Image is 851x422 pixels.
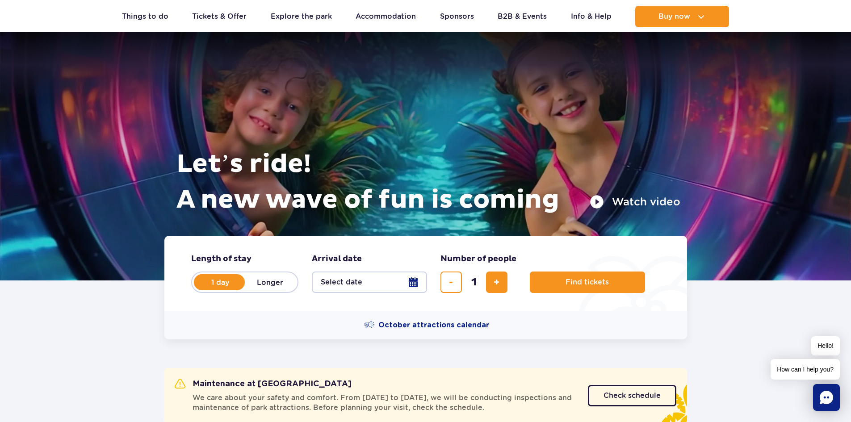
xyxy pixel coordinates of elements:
[486,272,507,293] button: add ticket
[771,359,840,380] span: How can I help you?
[164,236,687,311] form: Planning your visit to Park of Poland
[635,6,729,27] button: Buy now
[378,320,489,330] span: October attractions calendar
[811,336,840,355] span: Hello!
[312,272,427,293] button: Select date
[122,6,168,27] a: Things to do
[813,384,840,411] div: Chat
[463,272,485,293] input: number of tickets
[440,254,516,264] span: Number of people
[440,272,462,293] button: remove ticket
[176,146,680,218] h1: Let’s ride! A new wave of fun is coming
[604,392,661,399] span: Check schedule
[175,379,352,389] h2: Maintenance at [GEOGRAPHIC_DATA]
[498,6,547,27] a: B2B & Events
[356,6,416,27] a: Accommodation
[312,254,362,264] span: Arrival date
[530,272,645,293] button: Find tickets
[364,320,489,330] a: October attractions calendar
[192,6,247,27] a: Tickets & Offer
[566,278,609,286] span: Find tickets
[191,254,252,264] span: Length of stay
[658,13,690,21] span: Buy now
[271,6,332,27] a: Explore the park
[588,385,676,406] a: Check schedule
[440,6,474,27] a: Sponsors
[571,6,612,27] a: Info & Help
[195,273,246,292] label: 1 day
[193,393,577,413] span: We care about your safety and comfort. From [DATE] to [DATE], we will be conducting inspections a...
[590,195,680,209] button: Watch video
[245,273,296,292] label: Longer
